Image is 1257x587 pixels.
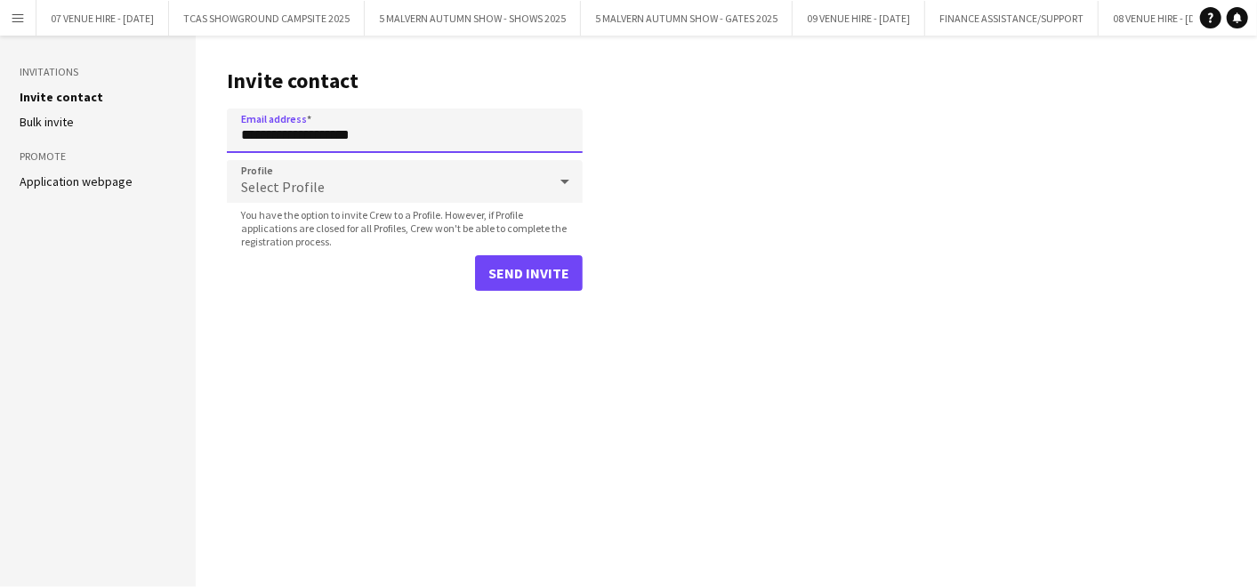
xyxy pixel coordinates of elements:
[241,178,325,196] span: Select Profile
[20,173,133,189] a: Application webpage
[20,149,176,165] h3: Promote
[20,114,74,130] a: Bulk invite
[581,1,793,36] button: 5 MALVERN AUTUMN SHOW - GATES 2025
[925,1,1099,36] button: FINANCE ASSISTANCE/SUPPORT
[475,255,583,291] button: Send invite
[365,1,581,36] button: 5 MALVERN AUTUMN SHOW - SHOWS 2025
[1099,1,1231,36] button: 08 VENUE HIRE - [DATE]
[227,208,583,248] span: You have the option to invite Crew to a Profile. However, if Profile applications are closed for ...
[793,1,925,36] button: 09 VENUE HIRE - [DATE]
[227,68,583,94] h1: Invite contact
[36,1,169,36] button: 07 VENUE HIRE - [DATE]
[20,64,176,80] h3: Invitations
[20,89,103,105] a: Invite contact
[169,1,365,36] button: TCAS SHOWGROUND CAMPSITE 2025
